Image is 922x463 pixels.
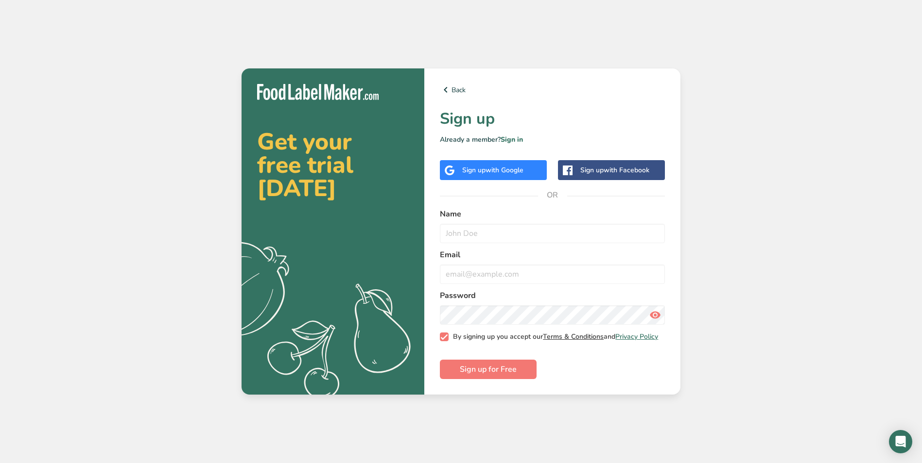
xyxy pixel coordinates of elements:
label: Name [440,208,665,220]
a: Back [440,84,665,96]
span: with Google [486,165,523,175]
div: Sign up [462,165,523,175]
input: email@example.com [440,265,665,284]
div: Sign up [580,165,649,175]
a: Terms & Conditions [543,332,604,341]
a: Privacy Policy [615,332,658,341]
span: Sign up for Free [460,364,517,375]
button: Sign up for Free [440,360,537,379]
input: John Doe [440,224,665,243]
h1: Sign up [440,107,665,131]
div: Open Intercom Messenger [889,430,912,453]
span: By signing up you accept our and [449,332,659,341]
span: OR [538,181,567,210]
label: Password [440,290,665,301]
img: Food Label Maker [257,84,379,100]
span: with Facebook [604,165,649,175]
label: Email [440,249,665,261]
h2: Get your free trial [DATE] [257,130,409,200]
a: Sign in [501,135,523,144]
p: Already a member? [440,134,665,145]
